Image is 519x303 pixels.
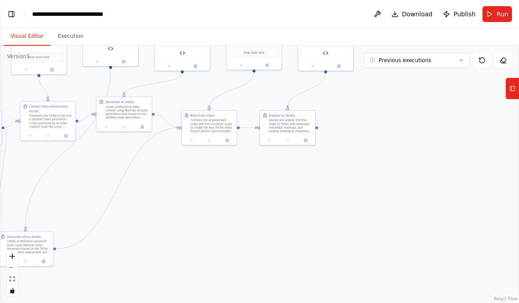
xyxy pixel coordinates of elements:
[40,67,65,72] button: Open in side panel
[111,59,137,64] button: Open in side panel
[29,114,73,129] div: Transform the TikTok script into a detailed video generation script optimized for AI video creati...
[36,259,51,264] button: Open in side panel
[364,53,470,68] button: Previous executions
[183,63,208,69] button: Open in side panel
[4,119,18,130] g: Edge from 7a0102d1-6871-4554-b5c3-02e6a196bb19 to d2e0440b-a49b-4132-af4c-3569f2c59f7a
[154,112,179,130] g: Edge from 8370663b-c7d4-4b35-8034-3011966afcc8 to e2397104-6435-4c7f-8cf4-6e3207261613
[83,16,139,67] div: Minimax Voice Generator
[207,72,256,107] g: Edge from ef7ee6ae-cd93-4b79-8f00-b30bfdfe9afd to e2397104-6435-4c7f-8cf4-6e3207261613
[244,50,264,55] span: Drop tools here
[20,101,76,141] div: Create Video Generation ScriptTransform the TikTok script into a detailed video generation script...
[108,46,113,51] img: Minimax Voice Generator
[278,138,297,143] button: No output available
[51,27,91,46] button: Execution
[106,100,134,104] div: Generate AI Video
[298,138,313,143] button: Open in side panel
[269,118,313,133] div: Upload and publish the final video to TikTok with optimized metadata, hashtags, and posting strat...
[269,113,295,118] div: Publish to TikTok
[7,53,30,60] div: Version 1
[7,262,18,273] button: zoom out
[4,27,51,46] button: Visual Editor
[240,126,257,130] g: Edge from e2397104-6435-4c7f-8cf4-6e3207261613 to 2d411436-573d-4200-86ff-ea76ebb1cc62
[439,6,479,22] button: Publish
[11,20,67,74] div: gpt-4oDrop tools here
[200,138,219,143] button: No output available
[7,273,18,285] button: fit view
[23,69,113,229] g: Edge from 2b7f69d3-51fa-4770-8fc7-e5cab8ab1e4d to 4baf19e5-ccbf-49b9-9ac6-6c557c42e85f
[379,57,431,64] span: Previous executions
[17,43,26,46] span: gpt-4o
[37,77,50,99] g: Edge from e2121da1-0228-4deb-bc5c-79dc7f386abd to d2e0440b-a49b-4132-af4c-3569f2c59f7a
[16,259,35,264] button: No output available
[497,10,508,18] span: Run
[254,63,280,68] button: Open in side panel
[190,118,234,133] div: Combine the AI-generated video with the voiceover audio to create the final TikTok video. Ensure ...
[181,110,237,145] div: Edit Final VideoCombine the AI-generated video with the voiceover audio to create the final TikTo...
[106,105,149,120] div: Create professional video content using Minimax AI video generation tools based on the detailed v...
[56,126,179,251] g: Edge from 4baf19e5-ccbf-49b9-9ac6-6c557c42e85f to e2397104-6435-4c7f-8cf4-6e3207261613
[482,6,512,22] button: Run
[7,251,18,262] button: zoom in
[114,124,133,129] button: No output available
[7,240,51,254] div: Create professional voiceover audio using Minimax Voice Generator based on the TikTok script. Sel...
[29,104,73,113] div: Create Video Generation Script
[323,50,328,55] img: TikTok Content Optimizer
[135,124,150,129] button: Open in side panel
[259,110,315,145] div: Publish to TikTokUpload and publish the final video to TikTok with optimized metadata, hashtags, ...
[96,96,152,132] div: Generate AI VideoCreate professional video content using Minimax AI video generation tools based ...
[7,285,18,296] button: toggle interactivity
[285,73,328,107] g: Edge from e2ca6aed-0b3a-4c51-89a4-c29e7b30b20d to 2d411436-573d-4200-86ff-ea76ebb1cc62
[494,296,518,301] a: React Flow attribution
[219,138,235,143] button: Open in side panel
[5,8,18,20] button: Show left sidebar
[29,55,49,59] span: Drop tools here
[298,20,354,71] div: TikTok Content Optimizer
[38,133,57,138] button: No output available
[32,10,103,18] nav: breadcrumb
[7,234,41,239] div: Generate Voice Audio
[7,251,18,296] div: React Flow controls
[78,112,94,123] g: Edge from d2e0440b-a49b-4132-af4c-3569f2c59f7a to 8370663b-c7d4-4b35-8034-3011966afcc8
[453,10,475,18] span: Publish
[154,20,210,71] div: Minimax Video Generator
[326,63,351,69] button: Open in side panel
[58,133,73,138] button: Open in side panel
[402,10,433,18] span: Download
[122,73,185,94] g: Edge from 18407825-399f-4955-a9b0-e78544be362b to 8370663b-c7d4-4b35-8034-3011966afcc8
[226,20,282,70] div: Drop tools here
[388,6,436,22] button: Download
[190,113,215,118] div: Edit Final Video
[179,50,185,55] img: Minimax Video Generator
